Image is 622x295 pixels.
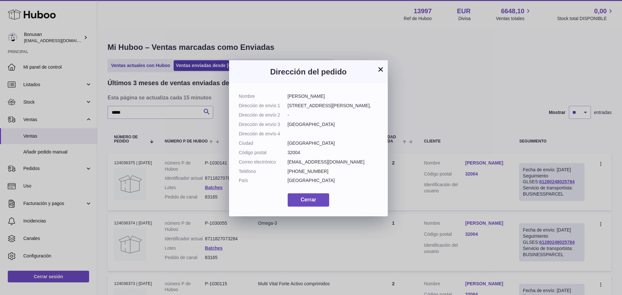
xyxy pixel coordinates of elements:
dd: ‪[PHONE_NUMBER]‬ [288,168,378,175]
h3: Dirección del pedido [239,67,378,77]
dd: - [288,112,378,118]
dt: Correo electrónico [239,159,288,165]
dd: [STREET_ADDRESS][PERSON_NAME], [288,103,378,109]
dt: Nombre [239,93,288,99]
dt: Dirección de envío 4 [239,131,288,137]
dd: [GEOGRAPHIC_DATA] [288,121,378,128]
dt: Dirección de envío 2 [239,112,288,118]
dt: Teléfono [239,168,288,175]
span: Cerrar [301,197,316,202]
dt: Código postal [239,150,288,156]
button: × [377,65,385,73]
dt: País [239,177,288,184]
dd: [GEOGRAPHIC_DATA] [288,140,378,146]
dd: [EMAIL_ADDRESS][DOMAIN_NAME] [288,159,378,165]
dd: 32004 [288,150,378,156]
button: Cerrar [288,193,329,207]
dt: Dirección de envío 3 [239,121,288,128]
dt: Ciudad [239,140,288,146]
dt: Dirección de envío 1 [239,103,288,109]
dd: [GEOGRAPHIC_DATA] [288,177,378,184]
dd: [PERSON_NAME] [288,93,378,99]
